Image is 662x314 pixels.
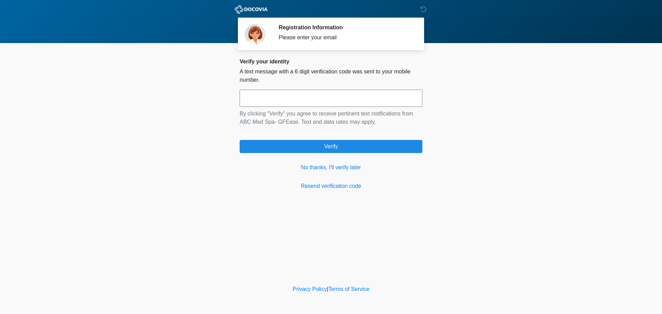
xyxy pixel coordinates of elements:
[245,24,265,45] img: Agent Avatar
[279,33,412,42] div: Please enter your email
[240,163,422,172] a: No thanks, I'll verify later
[240,58,422,65] h2: Verify your identity
[233,5,270,14] img: ABC Med Spa- GFEase Logo
[240,140,422,153] button: Verify
[279,24,412,31] h2: Registration Information
[240,68,422,84] p: A text message with a 6 digit verification code was sent to your mobile number.
[240,110,422,126] p: By clicking "Verify" you agree to receive pertinent text notifications from ABC Med Spa- GFEase. ...
[327,286,328,292] a: |
[240,182,422,190] a: Resend verification code
[328,286,369,292] a: Terms of Service
[293,286,327,292] a: Privacy Policy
